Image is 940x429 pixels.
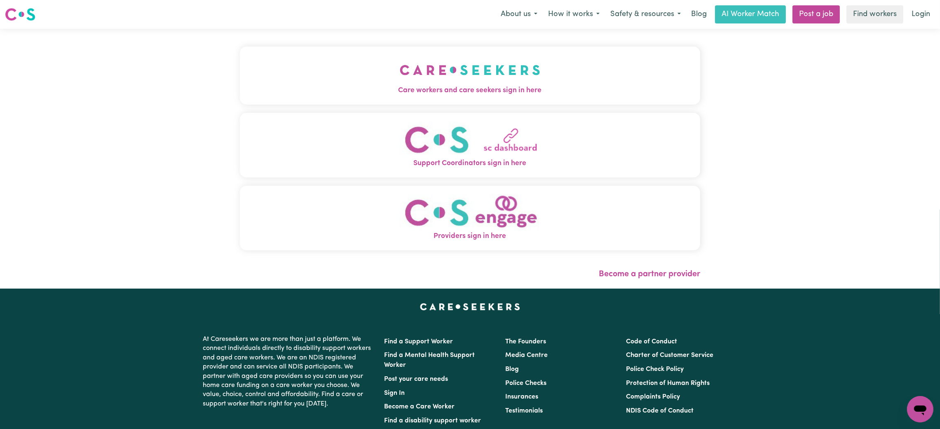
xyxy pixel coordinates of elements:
[505,380,546,387] a: Police Checks
[384,352,475,368] a: Find a Mental Health Support Worker
[907,5,935,23] a: Login
[240,231,700,242] span: Providers sign in here
[384,403,455,410] a: Become a Care Worker
[384,417,481,424] a: Find a disability support worker
[240,158,700,169] span: Support Coordinators sign in here
[495,6,543,23] button: About us
[599,270,700,278] a: Become a partner provider
[505,366,519,373] a: Blog
[907,396,933,422] iframe: Button to launch messaging window, conversation in progress
[240,186,700,250] button: Providers sign in here
[420,303,520,310] a: Careseekers home page
[626,394,680,400] a: Complaints Policy
[792,5,840,23] a: Post a job
[626,338,677,345] a: Code of Conduct
[626,352,713,359] a: Charter of Customer Service
[240,113,700,177] button: Support Coordinators sign in here
[626,366,684,373] a: Police Check Policy
[384,376,448,382] a: Post your care needs
[505,394,538,400] a: Insurances
[626,408,694,414] a: NDIS Code of Conduct
[543,6,605,23] button: How it works
[5,7,35,22] img: Careseekers logo
[846,5,903,23] a: Find workers
[203,331,375,412] p: At Careseekers we are more than just a platform. We connect individuals directly to disability su...
[505,408,543,414] a: Testimonials
[384,338,453,345] a: Find a Support Worker
[240,85,700,96] span: Care workers and care seekers sign in here
[5,5,35,24] a: Careseekers logo
[686,5,712,23] a: Blog
[715,5,786,23] a: AI Worker Match
[626,380,710,387] a: Protection of Human Rights
[505,352,548,359] a: Media Centre
[384,390,405,396] a: Sign In
[240,47,700,104] button: Care workers and care seekers sign in here
[505,338,546,345] a: The Founders
[605,6,686,23] button: Safety & resources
